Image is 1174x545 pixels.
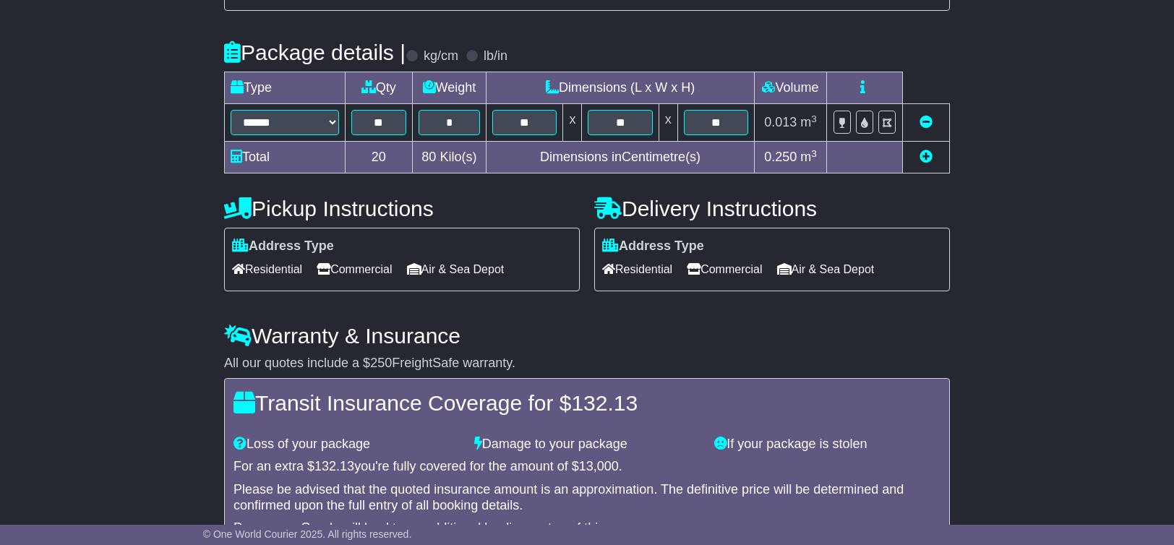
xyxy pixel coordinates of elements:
[412,142,487,173] td: Kilo(s)
[811,113,817,124] sup: 3
[487,72,755,104] td: Dimensions (L x W x H)
[203,528,412,540] span: © One World Courier 2025. All rights reserved.
[571,391,638,415] span: 132.13
[225,72,346,104] td: Type
[233,520,941,536] div: Dangerous Goods will lead to an additional loading on top of this.
[226,437,467,452] div: Loss of your package
[314,459,354,473] span: 132.13
[754,72,826,104] td: Volume
[777,258,875,280] span: Air & Sea Depot
[687,258,762,280] span: Commercial
[225,142,346,173] td: Total
[424,48,458,64] label: kg/cm
[224,197,580,220] h4: Pickup Instructions
[764,115,797,129] span: 0.013
[421,150,436,164] span: 80
[800,115,817,129] span: m
[594,197,950,220] h4: Delivery Instructions
[370,356,392,370] span: 250
[487,142,755,173] td: Dimensions in Centimetre(s)
[224,356,950,372] div: All our quotes include a $ FreightSafe warranty.
[764,150,797,164] span: 0.250
[602,258,672,280] span: Residential
[467,437,708,452] div: Damage to your package
[811,148,817,159] sup: 3
[707,437,948,452] div: If your package is stolen
[920,150,933,164] a: Add new item
[407,258,505,280] span: Air & Sea Depot
[233,391,941,415] h4: Transit Insurance Coverage for $
[346,72,413,104] td: Qty
[412,72,487,104] td: Weight
[800,150,817,164] span: m
[346,142,413,173] td: 20
[579,459,619,473] span: 13,000
[659,104,677,142] td: x
[484,48,507,64] label: lb/in
[563,104,582,142] td: x
[317,258,392,280] span: Commercial
[224,40,406,64] h4: Package details |
[920,115,933,129] a: Remove this item
[232,258,302,280] span: Residential
[224,324,950,348] h4: Warranty & Insurance
[232,239,334,254] label: Address Type
[233,482,941,513] div: Please be advised that the quoted insurance amount is an approximation. The definitive price will...
[233,459,941,475] div: For an extra $ you're fully covered for the amount of $ .
[602,239,704,254] label: Address Type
